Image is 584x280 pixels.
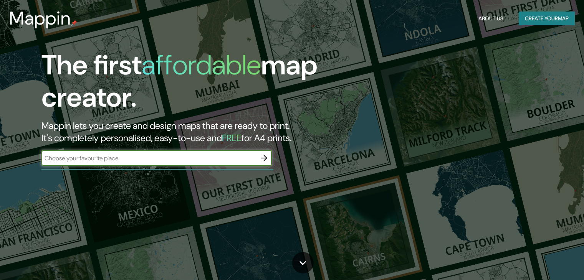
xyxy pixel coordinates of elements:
img: mappin-pin [71,20,77,26]
button: Create yourmap [519,12,575,26]
input: Choose your favourite place [41,154,256,163]
h1: affordable [142,47,261,83]
h5: FREE [222,132,242,144]
h1: The first map creator. [41,49,334,120]
h2: Mappin lets you create and design maps that are ready to print. It's completely personalised, eas... [41,120,334,144]
button: About Us [475,12,506,26]
h3: Mappin [9,8,71,29]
